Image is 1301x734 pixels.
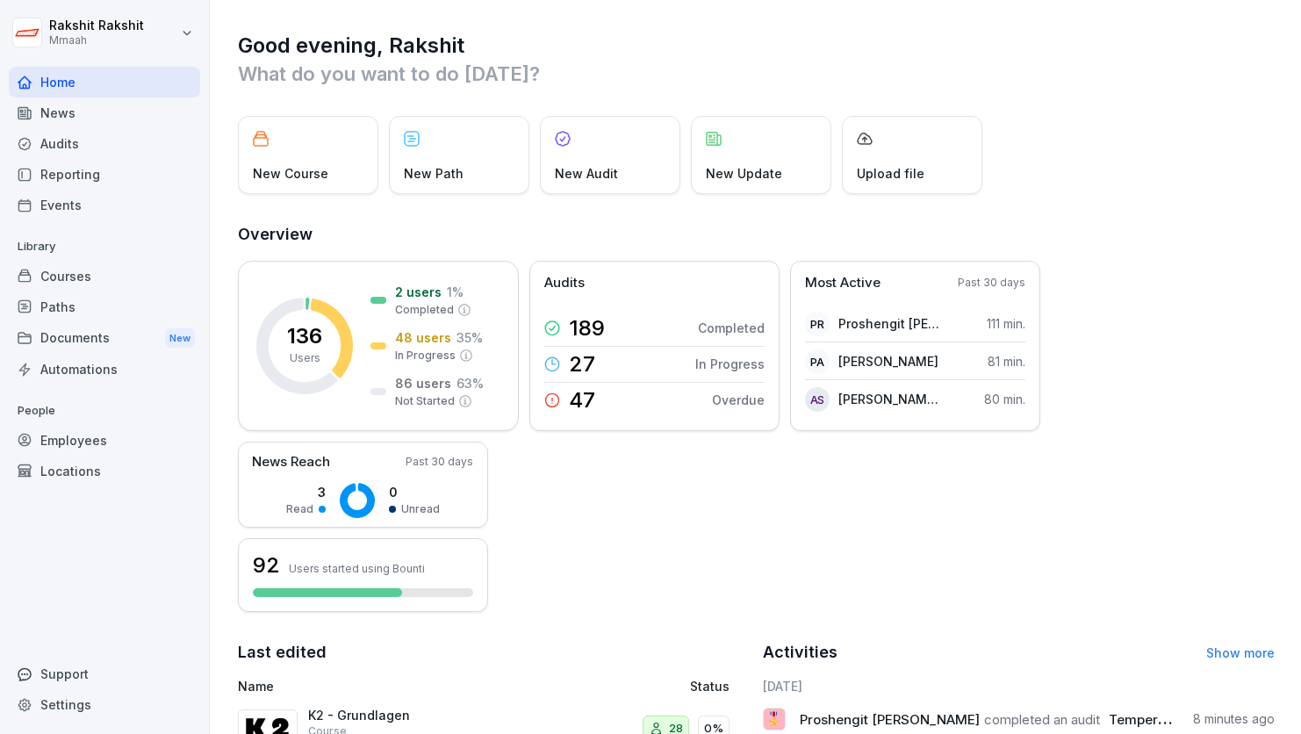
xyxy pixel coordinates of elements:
[800,711,980,728] span: Proshengit [PERSON_NAME]
[49,34,144,47] p: Mmaah
[238,60,1275,88] p: What do you want to do [DATE]?
[763,640,837,665] h2: Activities
[805,349,830,374] div: PA
[395,374,451,392] p: 86 users
[252,452,330,472] p: News Reach
[447,283,464,301] p: 1 %
[395,393,455,409] p: Not Started
[569,390,595,411] p: 47
[544,273,585,293] p: Audits
[763,677,1276,695] h6: [DATE]
[9,425,200,456] a: Employees
[238,222,1275,247] h2: Overview
[456,328,483,347] p: 35 %
[9,322,200,355] div: Documents
[404,164,464,183] p: New Path
[838,390,939,408] p: [PERSON_NAME] [PERSON_NAME]
[238,32,1275,60] h1: Good evening, Rakshit
[1109,711,1274,728] span: Temperature control units
[9,689,200,720] a: Settings
[238,640,751,665] h2: Last edited
[987,314,1025,333] p: 111 min.
[253,164,328,183] p: New Course
[253,550,280,580] h3: 92
[1193,710,1275,728] p: 8 minutes ago
[308,708,484,723] p: K2 - Grundlagen
[406,454,473,470] p: Past 30 days
[9,456,200,486] a: Locations
[857,164,924,183] p: Upload file
[958,275,1025,291] p: Past 30 days
[395,283,442,301] p: 2 users
[389,483,440,501] p: 0
[49,18,144,33] p: Rakshit Rakshit
[286,501,313,517] p: Read
[690,677,730,695] p: Status
[9,190,200,220] a: Events
[805,312,830,336] div: PR
[988,352,1025,371] p: 81 min.
[165,328,195,349] div: New
[456,374,484,392] p: 63 %
[286,483,326,501] p: 3
[698,319,765,337] p: Completed
[1206,645,1275,660] a: Show more
[9,658,200,689] div: Support
[9,128,200,159] a: Audits
[9,261,200,291] a: Courses
[9,322,200,355] a: DocumentsNew
[395,328,451,347] p: 48 users
[289,562,425,575] p: Users started using Bounti
[9,67,200,97] a: Home
[805,387,830,412] div: AS
[9,233,200,261] p: Library
[401,501,440,517] p: Unread
[569,318,605,339] p: 189
[712,391,765,409] p: Overdue
[238,677,551,695] p: Name
[9,159,200,190] a: Reporting
[569,354,595,375] p: 27
[555,164,618,183] p: New Audit
[287,326,322,347] p: 136
[9,397,200,425] p: People
[395,302,454,318] p: Completed
[9,97,200,128] a: News
[766,707,782,731] p: 🎖️
[838,314,939,333] p: Proshengit [PERSON_NAME]
[395,348,456,363] p: In Progress
[805,273,881,293] p: Most Active
[984,711,1100,728] span: completed an audit
[838,352,938,371] p: [PERSON_NAME]
[9,354,200,385] a: Automations
[984,390,1025,408] p: 80 min.
[9,291,200,322] a: Paths
[695,355,765,373] p: In Progress
[706,164,782,183] p: New Update
[290,350,320,366] p: Users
